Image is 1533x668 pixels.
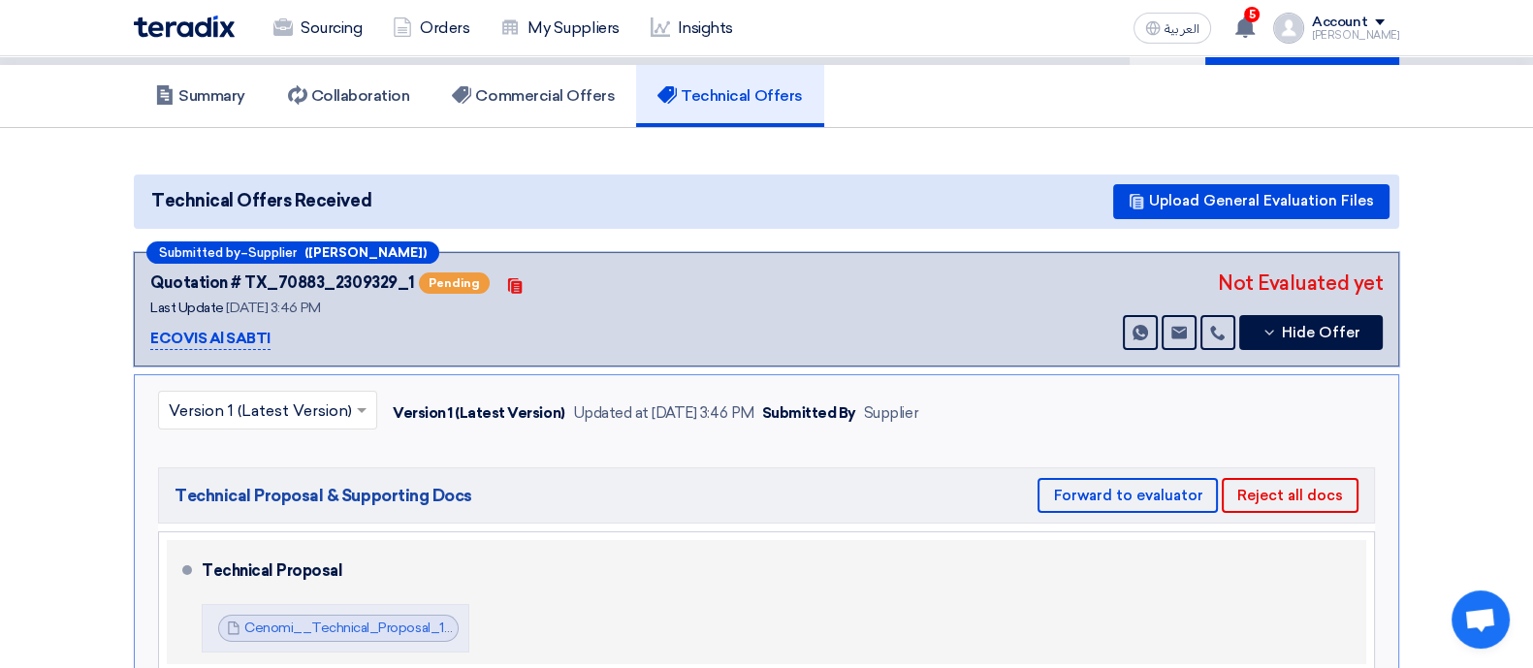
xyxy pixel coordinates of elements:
[377,7,485,49] a: Orders
[244,620,558,636] a: Cenomi__Technical_Proposal_1755175433326.pdf
[146,241,439,264] div: –
[175,484,472,507] span: Technical Proposal & Supporting Docs
[202,548,1343,594] div: Technical Proposal
[134,65,267,127] a: Summary
[452,86,615,106] h5: Commercial Offers
[1312,15,1367,31] div: Account
[393,402,565,425] div: Version 1 (Latest Version)
[636,65,823,127] a: Technical Offers
[485,7,634,49] a: My Suppliers
[288,86,410,106] h5: Collaboration
[150,300,224,316] span: Last Update
[1222,478,1358,513] button: Reject all docs
[155,86,245,106] h5: Summary
[864,402,918,425] div: Supplier
[573,402,754,425] div: Updated at [DATE] 3:46 PM
[150,328,271,351] p: ECOVIS Al SABTI
[1244,7,1260,22] span: 5
[762,402,856,425] div: Submitted By
[1452,590,1510,649] a: Open chat
[304,246,427,259] b: ([PERSON_NAME])
[1282,326,1360,340] span: Hide Offer
[159,246,240,259] span: Submitted by
[635,7,749,49] a: Insights
[431,65,636,127] a: Commercial Offers
[150,271,415,295] div: Quotation # TX_70883_2309329_1
[657,86,802,106] h5: Technical Offers
[1273,13,1304,44] img: profile_test.png
[1312,30,1399,41] div: [PERSON_NAME]
[1038,478,1218,513] button: Forward to evaluator
[134,16,235,38] img: Teradix logo
[226,300,320,316] span: [DATE] 3:46 PM
[1134,13,1211,44] button: العربية
[1165,22,1199,36] span: العربية
[1218,269,1383,298] div: Not Evaluated yet
[267,65,431,127] a: Collaboration
[258,7,377,49] a: Sourcing
[1239,315,1383,350] button: Hide Offer
[1113,184,1389,219] button: Upload General Evaluation Files
[248,246,297,259] span: Supplier
[151,188,371,214] span: Technical Offers Received
[419,272,490,294] span: Pending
